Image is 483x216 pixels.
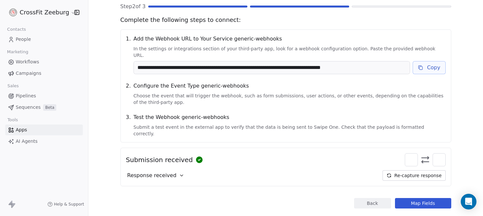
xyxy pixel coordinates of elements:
span: CrossFit Zeeburg [20,8,69,17]
span: Choose the event that will trigger the webhook, such as form submissions, user actions, or other ... [134,92,446,106]
button: CrossFit Zeeburg [8,7,70,18]
img: swipeonelogo.svg [407,156,416,164]
span: Workflows [16,58,39,65]
span: 2 . [126,82,131,106]
a: People [5,34,83,45]
span: In the settings or integrations section of your third-party app, look for a webhook configuration... [134,45,446,58]
span: Campaigns [16,70,41,77]
a: Campaigns [5,68,83,79]
span: 1 . [126,35,131,74]
span: Configure the Event Type generic-webhooks [134,82,446,90]
a: SequencesBeta [5,102,83,113]
span: Test the Webhook generic-webhooks [134,113,446,121]
span: Submit a test event in the external app to verify that the data is being sent to Swipe One. Check... [134,124,446,137]
img: webhooks.svg [435,156,443,164]
span: People [16,36,31,43]
span: Marketing [4,47,31,57]
span: Apps [16,126,27,133]
img: logo%20website.jpg [9,8,17,16]
span: Response received [127,172,177,179]
span: Help & Support [54,202,84,207]
a: Pipelines [5,91,83,101]
button: Re-capture response [383,170,445,181]
a: Workflows [5,57,83,67]
span: Pipelines [16,92,36,99]
span: Contacts [4,25,29,34]
span: AI Agents [16,138,38,145]
a: Apps [5,125,83,135]
span: Tools [5,115,21,125]
span: Add the Webhook URL to Your Service generic-webhooks [134,35,446,43]
span: 3 . [126,113,131,137]
span: Sequences [16,104,41,111]
span: Sales [5,81,22,91]
span: Beta [43,104,56,111]
div: Open Intercom Messenger [461,194,476,209]
button: Map Fields [395,198,451,208]
span: Submission received [126,155,193,164]
span: Step 2 of 3 [120,3,146,10]
a: AI Agents [5,136,83,147]
button: Back [354,198,391,208]
span: Complete the following steps to connect: [120,16,451,24]
button: Copy [413,61,446,74]
a: Help & Support [47,202,84,207]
